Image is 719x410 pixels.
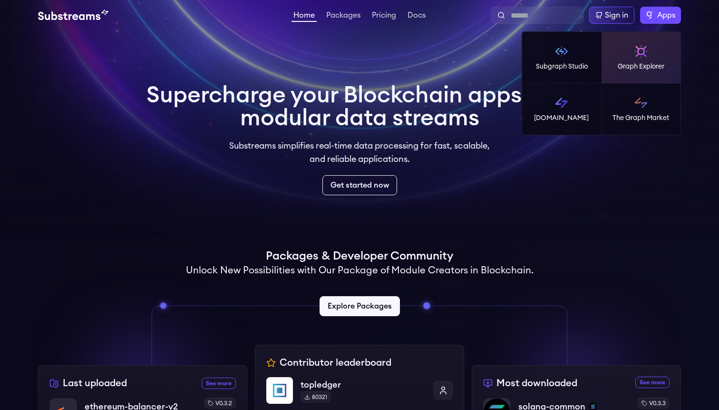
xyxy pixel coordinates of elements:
[522,83,602,135] a: [DOMAIN_NAME]
[406,11,428,21] a: Docs
[301,378,426,391] p: topledger
[324,11,362,21] a: Packages
[612,113,669,123] p: The Graph Market
[618,62,664,71] p: Graph Explorer
[370,11,398,21] a: Pricing
[223,139,496,166] p: Substreams simplifies real-time data processing for fast, scalable, and reliable applications.
[301,391,331,403] div: 80321
[602,83,681,135] a: The Graph Market
[266,377,293,404] img: topledger
[186,264,534,277] h2: Unlock New Possibilities with Our Package of Module Creators in Blockchain.
[633,44,649,59] img: Graph Explorer logo
[554,95,569,110] img: Substreams logo
[146,84,573,130] h1: Supercharge your Blockchain apps with modular data streams
[266,249,453,264] h1: Packages & Developer Community
[638,398,670,409] div: v0.3.3
[38,10,108,21] img: Substream's logo
[534,113,589,123] p: [DOMAIN_NAME]
[635,377,670,388] a: See more most downloaded packages
[589,7,634,24] a: Sign in
[204,398,236,409] div: v0.3.2
[202,378,236,389] a: See more recently uploaded packages
[646,11,653,19] img: The Graph logo
[536,62,588,71] p: Subgraph Studio
[522,32,602,83] a: Subgraph Studio
[320,296,400,316] a: Explore Packages
[554,44,569,59] img: Subgraph Studio logo
[633,95,649,110] img: The Graph Market logo
[605,10,628,21] div: Sign in
[322,175,397,195] a: Get started now
[291,11,317,22] a: Home
[602,32,681,83] a: Graph Explorer
[657,10,675,21] span: Apps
